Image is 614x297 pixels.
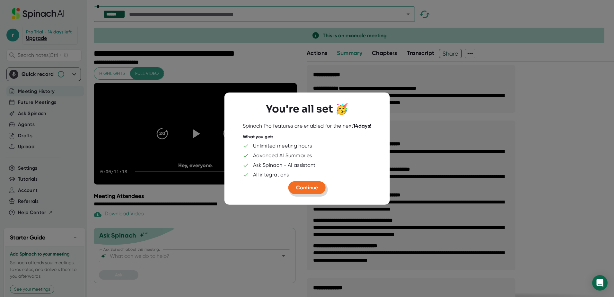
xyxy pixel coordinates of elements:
[288,181,326,194] button: Continue
[243,122,372,129] div: Spinach Pro features are enabled for the next
[592,275,608,291] div: Open Intercom Messenger
[296,184,318,191] span: Continue
[253,152,312,159] div: Advanced AI Summaries
[253,172,289,178] div: All integrations
[353,122,371,129] b: 14 days!
[266,103,348,115] h3: You're all set 🥳
[253,162,316,168] div: Ask Spinach - AI assistant
[243,134,273,139] div: What you get:
[253,143,312,149] div: Unlimited meeting hours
